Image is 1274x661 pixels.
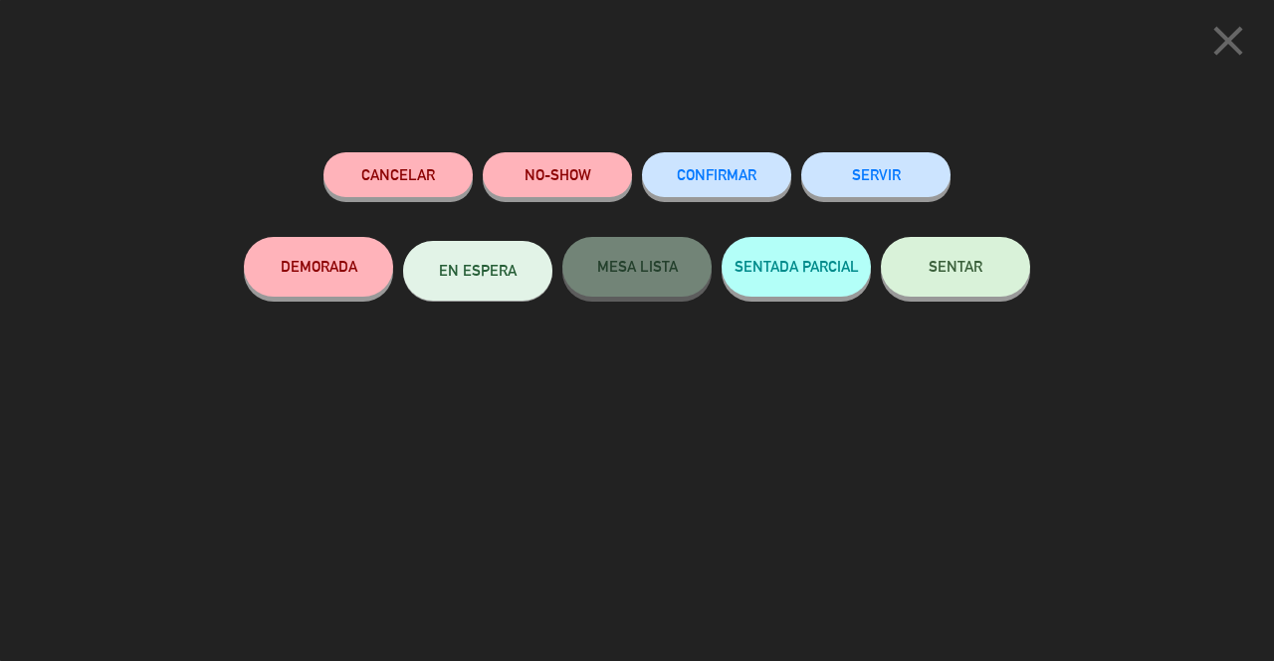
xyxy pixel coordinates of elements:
[1203,16,1253,66] i: close
[642,152,791,197] button: CONFIRMAR
[323,152,473,197] button: Cancelar
[1197,15,1259,74] button: close
[244,237,393,297] button: DEMORADA
[929,258,982,275] span: SENTAR
[881,237,1030,297] button: SENTAR
[562,237,712,297] button: MESA LISTA
[403,241,552,301] button: EN ESPERA
[722,237,871,297] button: SENTADA PARCIAL
[483,152,632,197] button: NO-SHOW
[677,166,756,183] span: CONFIRMAR
[801,152,951,197] button: SERVIR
